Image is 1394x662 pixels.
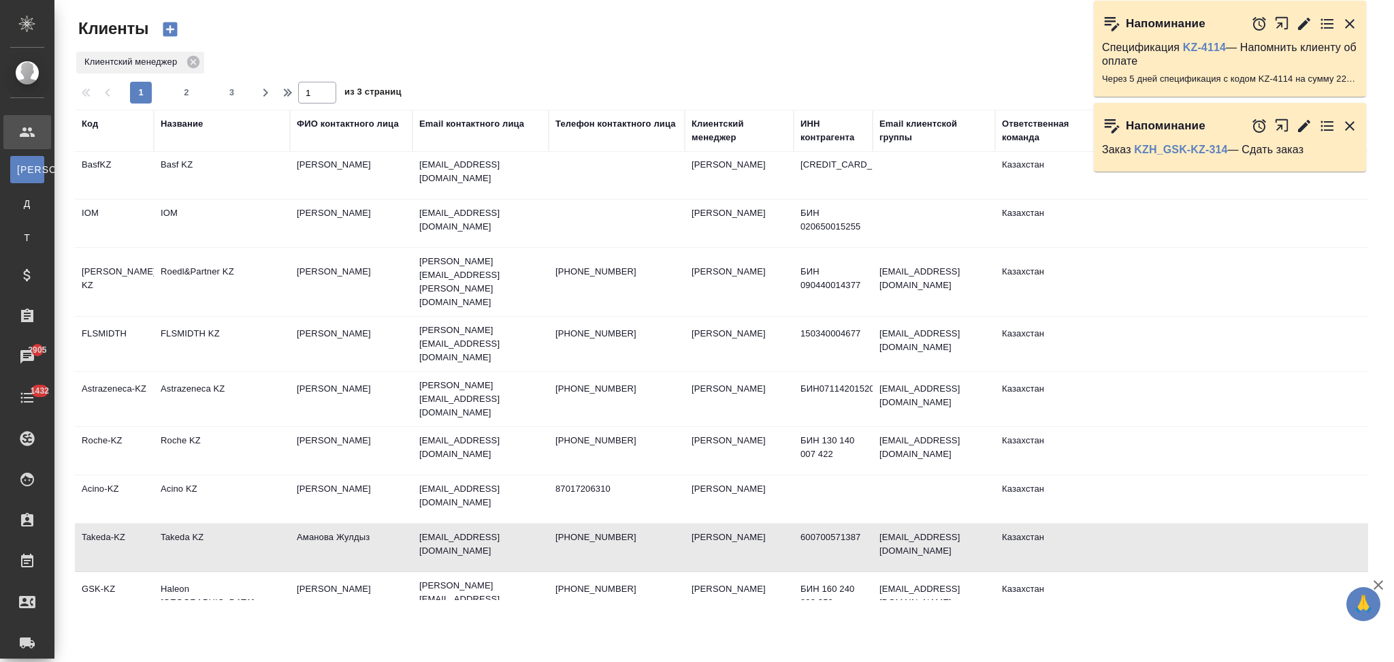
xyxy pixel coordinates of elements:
[873,375,995,423] td: [EMAIL_ADDRESS][DOMAIN_NAME]
[22,384,57,398] span: 1432
[1002,117,1097,144] div: Ответственная команда
[82,117,98,131] div: Код
[290,475,412,523] td: [PERSON_NAME]
[1342,16,1358,32] button: Закрыть
[154,427,290,475] td: Roche KZ
[75,18,148,40] span: Клиенты
[1102,41,1358,68] p: Спецификация — Напомнить клиенту об оплате
[290,375,412,423] td: [PERSON_NAME]
[794,320,873,368] td: 150340004677
[290,151,412,199] td: [PERSON_NAME]
[1296,118,1312,134] button: Редактировать
[154,524,290,571] td: Takeda KZ
[1251,16,1267,32] button: Отложить
[685,258,794,306] td: [PERSON_NAME]
[344,84,402,104] span: из 3 страниц
[995,475,1104,523] td: Казахстан
[10,156,44,183] a: [PERSON_NAME]
[995,375,1104,423] td: Казахстан
[17,197,37,210] span: Д
[290,200,412,247] td: [PERSON_NAME]
[3,340,51,374] a: 2905
[176,86,197,99] span: 2
[800,117,866,144] div: ИНН контрагента
[75,475,154,523] td: Acino-KZ
[555,382,678,396] p: [PHONE_NUMBER]
[17,163,37,176] span: [PERSON_NAME]
[419,158,542,185] p: [EMAIL_ADDRESS][DOMAIN_NAME]
[873,427,995,475] td: [EMAIL_ADDRESS][DOMAIN_NAME]
[419,379,542,420] p: [PERSON_NAME][EMAIL_ADDRESS][DOMAIN_NAME]
[995,258,1104,306] td: Казахстан
[685,475,794,523] td: [PERSON_NAME]
[154,258,290,306] td: Roedl&Partner KZ
[75,427,154,475] td: Roche-KZ
[794,375,873,423] td: БИН071142015205
[154,18,187,41] button: Создать
[10,224,44,251] a: Т
[419,579,542,620] p: [PERSON_NAME][EMAIL_ADDRESS][DOMAIN_NAME]
[555,482,678,496] p: 87017206310
[873,576,995,623] td: [EMAIL_ADDRESS][DOMAIN_NAME]
[685,320,794,368] td: [PERSON_NAME]
[685,151,794,199] td: [PERSON_NAME]
[794,151,873,199] td: [CREDIT_CARD_NUMBER]
[221,86,243,99] span: 3
[154,375,290,423] td: Astrazeneca KZ
[75,320,154,368] td: FLSMIDTH
[995,427,1104,475] td: Казахстан
[154,151,290,199] td: Basf KZ
[685,576,794,623] td: [PERSON_NAME]
[1352,590,1375,618] span: 🙏
[290,524,412,571] td: Аманова Жулдыз
[1102,143,1358,157] p: Заказ — Сдать заказ
[419,255,542,309] p: [PERSON_NAME][EMAIL_ADDRESS][PERSON_NAME][DOMAIN_NAME]
[794,200,873,247] td: БИН 020650015255
[290,258,412,306] td: [PERSON_NAME]
[555,265,678,279] p: [PHONE_NUMBER]
[555,582,678,596] p: [PHONE_NUMBER]
[75,258,154,306] td: [PERSON_NAME]-KZ
[873,524,995,571] td: [EMAIL_ADDRESS][DOMAIN_NAME]
[161,117,203,131] div: Название
[1274,9,1290,38] button: Открыть в новой вкладке
[84,55,182,69] p: Клиентский менеджер
[20,343,54,357] span: 2905
[1319,118,1335,134] button: Перейти в todo
[1296,16,1312,32] button: Редактировать
[1342,118,1358,134] button: Закрыть
[17,231,37,245] span: Т
[75,524,154,571] td: Takeda-KZ
[873,320,995,368] td: [EMAIL_ADDRESS][DOMAIN_NAME]
[290,576,412,623] td: [PERSON_NAME]
[1274,111,1290,140] button: Открыть в новой вкладке
[154,475,290,523] td: Acino KZ
[419,482,542,509] p: [EMAIL_ADDRESS][DOMAIN_NAME]
[685,427,794,475] td: [PERSON_NAME]
[692,117,787,144] div: Клиентский менеджер
[873,258,995,306] td: [EMAIL_ADDRESS][DOMAIN_NAME]
[290,320,412,368] td: [PERSON_NAME]
[1134,144,1227,155] a: KZH_GSK-KZ-314
[297,117,399,131] div: ФИО контактного лица
[995,320,1104,368] td: Казахстан
[685,375,794,423] td: [PERSON_NAME]
[794,524,873,571] td: 600700571387
[76,52,204,74] div: Клиентский менеджер
[995,524,1104,571] td: Казахстан
[555,531,678,544] p: [PHONE_NUMBER]
[1126,17,1205,31] p: Напоминание
[154,320,290,368] td: FLSMIDTH KZ
[419,531,542,558] p: [EMAIL_ADDRESS][DOMAIN_NAME]
[555,434,678,447] p: [PHONE_NUMBER]
[879,117,988,144] div: Email клиентской группы
[1346,587,1380,621] button: 🙏
[794,427,873,475] td: БИН 130 140 007 422
[1319,16,1335,32] button: Перейти в todo
[995,200,1104,247] td: Казахстан
[75,576,154,623] td: GSK-KZ
[555,117,676,131] div: Телефон контактного лица
[1102,72,1358,86] p: Через 5 дней спецификация с кодом KZ-4114 на сумму 226800 KZT будет просрочена
[794,258,873,306] td: БИН 090440014377
[75,200,154,247] td: IOM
